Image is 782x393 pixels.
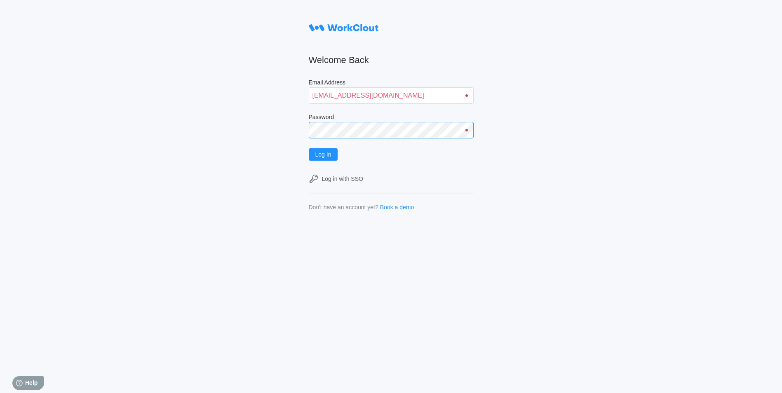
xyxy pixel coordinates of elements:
a: Book a demo [380,204,414,211]
label: Password [309,114,474,122]
div: Log in with SSO [322,175,363,182]
span: Log In [315,152,331,157]
h2: Welcome Back [309,54,474,66]
input: Enter your email [309,87,474,104]
a: Log in with SSO [309,174,474,184]
button: Log In [309,148,338,161]
label: Email Address [309,79,474,87]
div: Don't have an account yet? [309,204,378,211]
